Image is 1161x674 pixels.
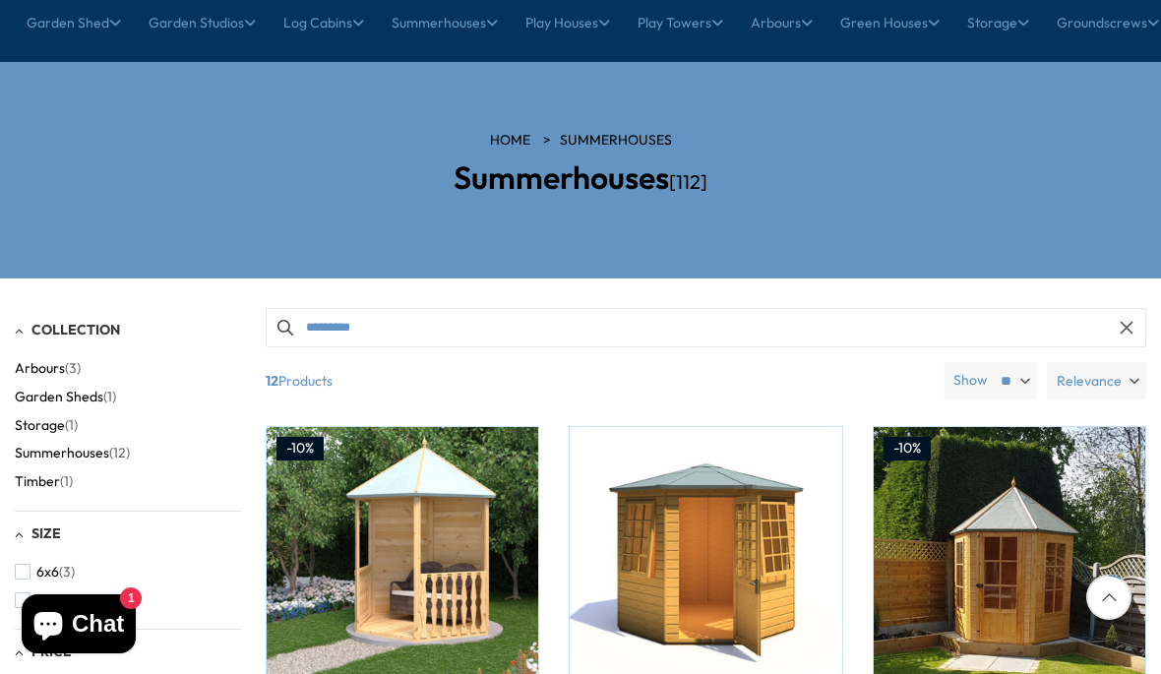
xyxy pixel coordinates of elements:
[258,362,936,399] span: Products
[36,592,59,609] span: 8x8
[15,467,73,496] button: Timber (1)
[31,524,61,542] span: Size
[1047,362,1146,399] label: Relevance
[266,308,1146,347] input: Search products
[16,594,142,658] inbox-online-store-chat: Shopify online store chat
[15,417,65,434] span: Storage
[490,131,530,151] a: HOME
[103,389,116,405] span: (1)
[59,592,72,609] span: (1)
[15,558,75,586] button: 6x6
[15,389,103,405] span: Garden Sheds
[31,321,120,338] span: Collection
[884,437,931,460] div: -10%
[1057,362,1122,399] span: Relevance
[15,383,116,411] button: Garden Sheds (1)
[65,417,78,434] span: (1)
[266,362,278,399] b: 12
[15,445,109,461] span: Summerhouses
[15,439,130,467] button: Summerhouses (12)
[276,437,324,460] div: -10%
[15,360,65,377] span: Arbours
[15,586,72,615] button: 8x8
[15,473,60,490] span: Timber
[65,360,81,377] span: (3)
[305,160,856,195] h2: Summerhouses
[15,411,78,440] button: Storage (1)
[36,564,59,581] span: 6x6
[15,354,81,383] button: Arbours (3)
[60,473,73,490] span: (1)
[109,445,130,461] span: (12)
[59,564,75,581] span: (3)
[669,169,707,194] span: [112]
[560,131,672,151] a: Summerhouses
[953,371,988,391] label: Show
